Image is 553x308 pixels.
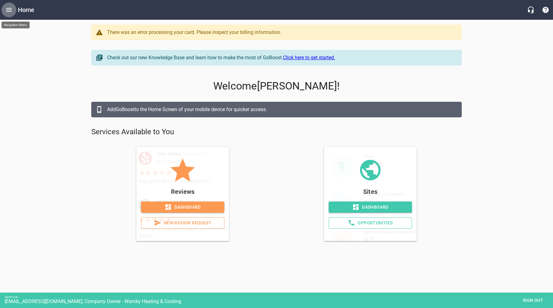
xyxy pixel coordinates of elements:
a: New Review Request [141,217,224,229]
p: Reviews [141,187,224,197]
div: Check out our new Knowledge Base and learn how to make the most of GoBoost. [107,54,455,61]
a: Dashboard [329,202,412,213]
span: Dashboard [334,203,407,211]
p: Sites [329,187,412,197]
a: Click here to get started. [283,55,335,60]
button: Sign out [518,295,548,306]
a: There was an error processing your card. Please inspect your billing information. [91,25,462,40]
span: Opportunities [334,219,407,227]
div: There was an error processing your card. Please inspect your billing information. [107,29,455,36]
div: Add GoBoost to the Home Screen of your mobile device for quicker access. [107,106,455,113]
span: New Review Request [146,219,219,227]
button: Support Portal [538,2,553,17]
a: AddGoBoostto the Home Screen of your mobile device for quicker access. [91,102,462,117]
span: Dashboard [146,203,219,211]
div: Signed in as [5,296,553,298]
h6: Home [18,5,35,15]
span: Sign out [520,297,546,304]
div: [EMAIL_ADDRESS][DOMAIN_NAME], Company Owner - Warnky Heating & Cooling [5,298,553,304]
p: Services Available to You [91,127,462,137]
a: Opportunities [329,217,412,229]
a: Dashboard [141,202,224,213]
p: Welcome [PERSON_NAME] ! [91,80,462,92]
button: Open drawer [2,2,16,17]
button: Live Chat [523,2,538,17]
